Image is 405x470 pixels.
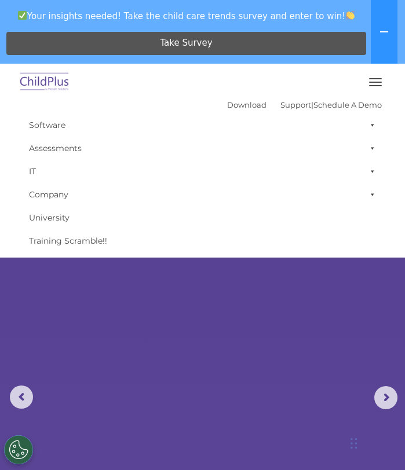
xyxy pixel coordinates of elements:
[172,124,221,133] span: Phone number
[210,345,405,470] iframe: Chat Widget
[227,100,267,109] a: Download
[172,76,207,85] span: Last name
[351,426,357,461] div: Drag
[227,100,382,109] font: |
[280,100,311,109] a: Support
[17,69,72,96] img: ChildPlus by Procare Solutions
[4,435,33,464] button: Cookies Settings
[346,11,355,20] img: 👏
[23,229,382,252] a: Training Scramble!!
[160,33,212,53] span: Take Survey
[23,183,382,206] a: Company
[313,100,382,109] a: Schedule A Demo
[5,5,368,27] span: Your insights needed! Take the child care trends survey and enter to win!
[23,113,382,137] a: Software
[23,137,382,160] a: Assessments
[18,11,27,20] img: ✅
[6,32,366,55] a: Take Survey
[23,160,382,183] a: IT
[23,206,382,229] a: University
